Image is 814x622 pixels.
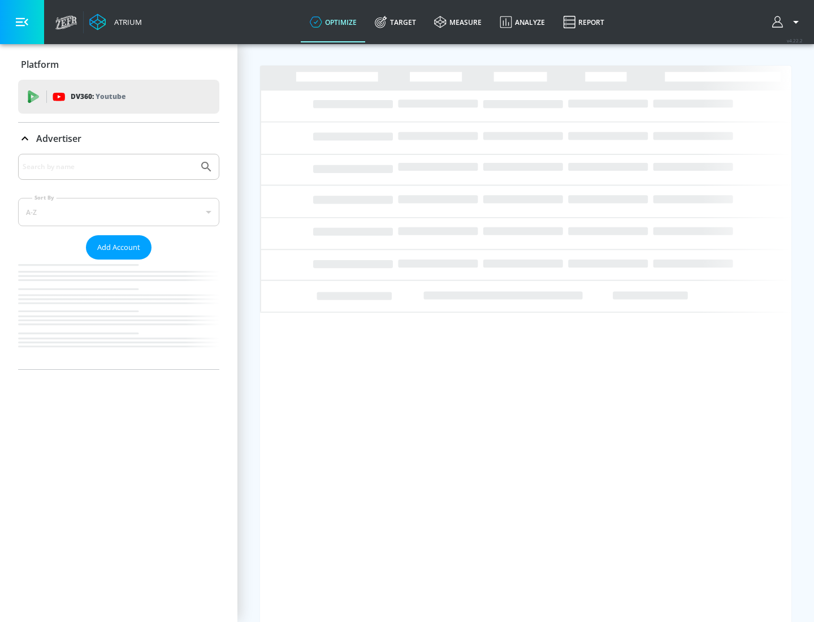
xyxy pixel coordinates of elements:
[36,132,81,145] p: Advertiser
[18,198,219,226] div: A-Z
[71,90,125,103] p: DV360:
[89,14,142,31] a: Atrium
[18,260,219,369] nav: list of Advertiser
[18,80,219,114] div: DV360: Youtube
[18,154,219,369] div: Advertiser
[366,2,425,42] a: Target
[787,37,803,44] span: v 4.22.2
[301,2,366,42] a: optimize
[97,241,140,254] span: Add Account
[18,123,219,154] div: Advertiser
[32,194,57,201] label: Sort By
[425,2,491,42] a: measure
[21,58,59,71] p: Platform
[18,49,219,80] div: Platform
[23,159,194,174] input: Search by name
[86,235,151,260] button: Add Account
[96,90,125,102] p: Youtube
[554,2,613,42] a: Report
[110,17,142,27] div: Atrium
[491,2,554,42] a: Analyze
